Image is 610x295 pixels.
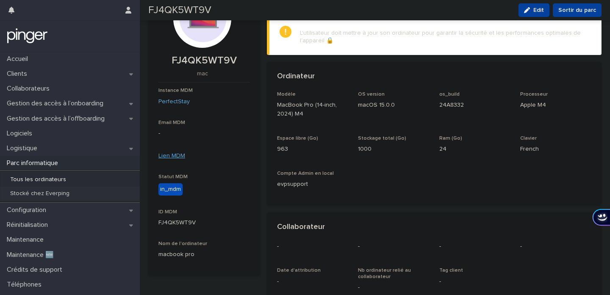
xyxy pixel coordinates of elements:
span: Stockage total (Go) [358,136,406,141]
span: Edit [533,7,544,13]
p: Configuration [3,206,53,214]
img: mTgBEunGTSyRkCgitkcU [7,28,48,44]
p: - [358,283,429,292]
p: 1000 [358,145,429,154]
p: Logiciels [3,130,39,138]
p: - [439,242,510,251]
span: Espace libre (Go) [277,136,318,141]
p: French [520,145,591,154]
p: evpsupport [277,180,348,189]
span: Email MDM [158,120,185,125]
span: Instance MDM [158,88,193,93]
span: Tag client [439,268,463,273]
span: os_build [439,92,460,97]
span: Sortir du parc [558,6,596,14]
p: - [520,242,591,251]
p: Clients [3,70,34,78]
div: in_mdm [158,183,183,196]
span: Nb ordinateur relié au collaborateur [358,268,411,279]
p: Stocké chez Everping [3,190,76,197]
p: mac [158,70,247,77]
span: Modèle [277,92,296,97]
p: Réinitialisation [3,221,55,229]
p: 24A8332 [439,101,510,110]
p: Téléphones [3,281,48,289]
p: FJ4QK5WT9V [158,218,250,227]
p: 24 [439,145,510,154]
span: Statut MDM [158,174,188,179]
p: - [277,242,348,251]
p: Maintenance 🆕 [3,251,61,259]
p: Crédits de support [3,266,69,274]
span: OS version [358,92,385,97]
p: Maintenance [3,236,50,244]
span: Compte Admin en local [277,171,334,176]
p: Gestion des accès à l’offboarding [3,115,111,123]
p: L'utilisateur doit mettre à jour son ordinateur pour garantir la sécurité et les performances opt... [300,29,591,44]
span: ID MDM [158,210,177,215]
span: Nom de l'ordinateur [158,241,207,246]
p: - [439,277,510,286]
h2: FJ4QK5WT9V [148,4,211,17]
p: - [277,277,348,286]
p: Accueil [3,55,35,63]
p: MacBook Pro (14-inch, 2024) M4 [277,101,348,119]
p: Logistique [3,144,44,152]
p: - [358,242,429,251]
p: macbook pro [158,250,250,259]
span: Processeur [520,92,548,97]
h2: Collaborateur [277,223,325,232]
p: Collaborateurs [3,85,56,93]
button: Sortir du parc [553,3,602,17]
p: - [158,129,250,138]
button: Edit [518,3,549,17]
p: Parc informatique [3,159,65,167]
p: 963 [277,145,348,154]
span: Clavier [520,136,537,141]
p: macOS 15.0.0 [358,101,429,110]
span: Ram (Go) [439,136,462,141]
p: Gestion des accès à l’onboarding [3,99,110,108]
a: PerfectStay [158,97,190,106]
a: Lien MDM [158,153,185,159]
p: Tous les ordinateurs [3,176,73,183]
span: Date d'attribution [277,268,321,273]
p: Apple M4 [520,101,591,110]
h2: Ordinateur [277,72,315,81]
p: FJ4QK5WT9V [158,55,250,67]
